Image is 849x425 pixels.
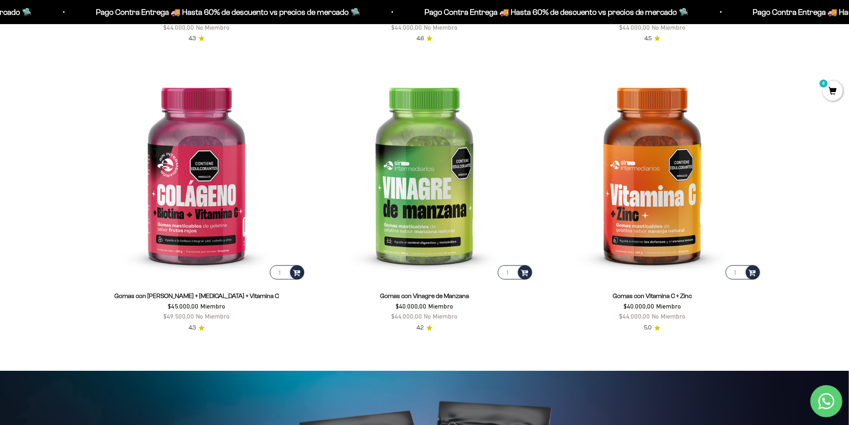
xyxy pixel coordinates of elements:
a: 4.34.3 de 5.0 estrellas [189,324,205,333]
span: $49.500,00 [164,313,195,320]
span: 4.3 [189,34,196,43]
span: $44.000,00 [392,313,422,320]
span: 4.3 [189,324,196,333]
span: $40.000,00 [396,303,427,310]
span: Miembro [201,303,225,310]
span: No Miembro [652,313,686,320]
span: 4.2 [417,324,424,333]
p: Pago Contra Entrega 🚚 Hasta 60% de descuento vs precios de mercado 🛸 [418,6,682,18]
span: Miembro [429,303,453,310]
a: 4.64.6 de 5.0 estrellas [416,34,433,43]
a: 5.05.0 de 5.0 estrellas [644,324,660,333]
span: 5.0 [644,324,652,333]
span: No Miembro [196,24,230,31]
mark: 0 [819,79,829,88]
span: No Miembro [424,313,458,320]
span: No Miembro [196,313,230,320]
a: 0 [823,87,843,96]
span: $44.000,00 [619,313,650,320]
a: 4.54.5 de 5.0 estrellas [645,34,660,43]
a: Gomas con [PERSON_NAME] + [MEDICAL_DATA] + Vitamina C [114,292,279,299]
p: Pago Contra Entrega 🚚 Hasta 60% de descuento vs precios de mercado 🛸 [89,6,354,18]
span: 4.6 [416,34,424,43]
a: 4.34.3 de 5.0 estrellas [189,34,205,43]
a: Gomas con Vitamina C + Zinc [613,292,692,299]
span: $44.000,00 [619,24,650,31]
span: Miembro [656,303,681,310]
span: No Miembro [424,24,458,31]
span: $44.000,00 [164,24,195,31]
a: Gomas con Vinagre de Manzana [380,292,469,299]
span: $45.000,00 [168,303,199,310]
a: 4.24.2 de 5.0 estrellas [417,324,433,333]
span: No Miembro [652,24,686,31]
span: $44.000,00 [392,24,422,31]
span: 4.5 [645,34,652,43]
span: $40.000,00 [624,303,655,310]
